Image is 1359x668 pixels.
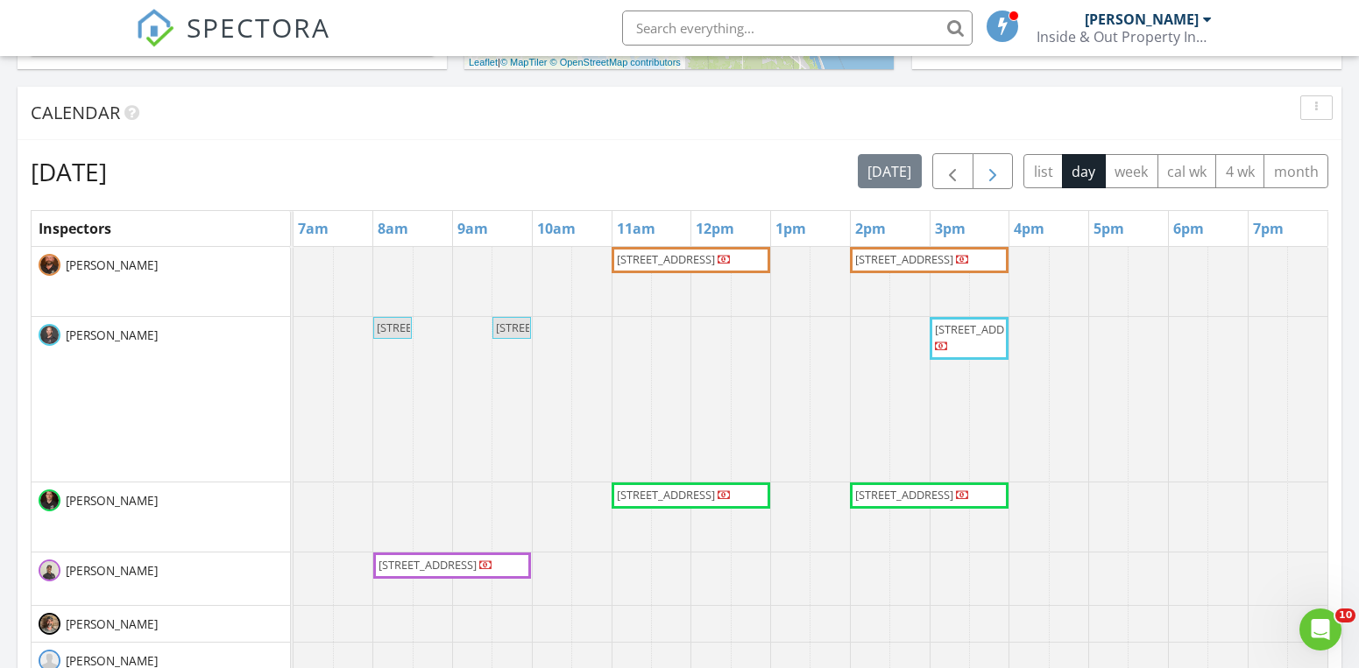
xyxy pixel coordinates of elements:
[1023,154,1063,188] button: list
[1335,608,1355,622] span: 10
[617,251,715,267] span: [STREET_ADDRESS]
[39,489,60,511] img: e765822277bc4363902aa4623862b058.png
[858,154,922,188] button: [DATE]
[62,257,161,274] span: [PERSON_NAME]
[62,492,161,510] span: [PERSON_NAME]
[136,9,174,47] img: The Best Home Inspection Software - Spectora
[453,214,492,243] a: 9am
[1169,214,1208,243] a: 6pm
[851,214,890,243] a: 2pm
[973,153,1014,189] button: Next day
[500,57,548,67] a: © MapTiler
[464,55,685,70] div: |
[469,57,498,67] a: Leaflet
[39,324,60,346] img: bj001.jpg
[1062,154,1106,188] button: day
[931,214,970,243] a: 3pm
[39,613,60,635] img: img_1204.jpeg
[550,57,681,67] a: © OpenStreetMap contributors
[31,101,120,124] span: Calendar
[1263,154,1328,188] button: month
[136,24,330,60] a: SPECTORA
[1249,214,1288,243] a: 7pm
[62,615,161,633] span: [PERSON_NAME]
[31,154,107,189] h2: [DATE]
[1037,28,1212,46] div: Inside & Out Property Inspectors, Inc
[1085,11,1199,28] div: [PERSON_NAME]
[533,214,580,243] a: 10am
[1215,154,1264,188] button: 4 wk
[1009,214,1049,243] a: 4pm
[379,557,477,573] span: [STREET_ADDRESS]
[373,214,413,243] a: 8am
[1089,214,1129,243] a: 5pm
[39,559,60,581] img: img_3717.jpeg
[612,214,660,243] a: 11am
[62,562,161,580] span: [PERSON_NAME]
[935,321,1033,337] span: [STREET_ADDRESS]
[294,214,333,243] a: 7am
[39,254,60,276] img: ecba93987ae841ef81b82f1961547a3e.png
[622,11,973,46] input: Search everything...
[39,219,111,238] span: Inspectors
[62,327,161,344] span: [PERSON_NAME]
[1105,154,1158,188] button: week
[932,153,973,189] button: Previous day
[855,251,953,267] span: [STREET_ADDRESS]
[496,320,602,335] span: [STREET_ADDRESS]...
[1299,608,1341,650] iframe: Intercom live chat
[771,214,810,243] a: 1pm
[691,214,739,243] a: 12pm
[1157,154,1217,188] button: cal wk
[187,9,330,46] span: SPECTORA
[377,320,475,335] span: [STREET_ADDRESS]
[855,487,953,503] span: [STREET_ADDRESS]
[617,487,715,503] span: [STREET_ADDRESS]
